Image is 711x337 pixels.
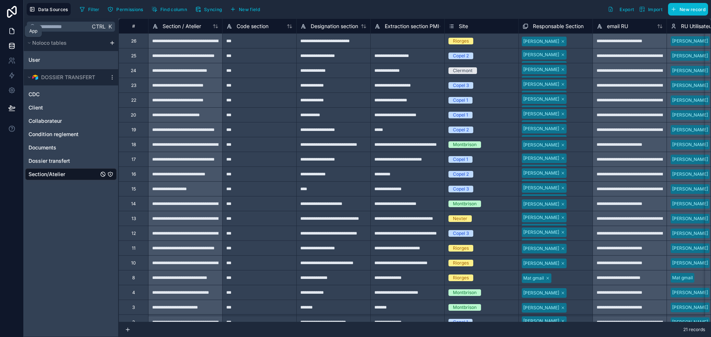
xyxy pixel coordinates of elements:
[523,122,559,128] div: [PERSON_NAME]
[637,3,665,16] button: Import
[523,240,559,247] div: [PERSON_NAME]
[132,245,136,251] div: 11
[523,304,559,311] div: [PERSON_NAME]
[453,274,469,281] div: Riorges
[680,7,705,12] span: New record
[131,82,136,88] div: 23
[131,171,136,177] div: 16
[204,7,222,12] span: Syncing
[523,196,559,202] div: [PERSON_NAME]
[124,23,143,29] div: #
[523,185,559,191] div: [PERSON_NAME]
[160,7,187,12] span: Find column
[523,66,559,73] div: [PERSON_NAME]
[523,170,559,176] div: [PERSON_NAME]
[193,4,227,15] a: Syncing
[239,7,260,12] span: New field
[131,127,136,133] div: 19
[523,260,559,267] div: [PERSON_NAME]
[131,68,136,74] div: 24
[523,225,559,232] div: [PERSON_NAME]
[149,4,190,15] button: Find column
[77,4,102,15] button: Filter
[27,3,71,16] button: Data Sources
[453,200,477,207] div: Montbrison
[523,201,559,208] div: [PERSON_NAME]
[668,3,708,16] button: New record
[132,304,135,310] div: 3
[453,82,469,89] div: Copel 3
[523,107,559,114] div: [PERSON_NAME]
[91,22,106,31] span: Ctrl
[107,24,113,29] span: K
[453,304,477,311] div: Montbrison
[453,289,477,296] div: Montbrison
[453,112,468,118] div: Copel 1
[453,245,469,252] div: Riorges
[88,7,100,12] span: Filter
[523,81,559,88] div: [PERSON_NAME]
[620,7,634,12] span: Export
[533,23,584,30] span: Responsable Section
[523,155,559,162] div: [PERSON_NAME]
[523,318,559,324] div: [PERSON_NAME]
[665,3,708,16] a: New record
[523,181,559,188] div: [PERSON_NAME]
[453,53,469,59] div: Copel 2
[453,230,469,237] div: Copel 3
[523,245,559,252] div: [PERSON_NAME]
[116,7,143,12] span: Permissions
[607,23,628,30] span: email RU
[648,7,662,12] span: Import
[523,51,559,58] div: [PERSON_NAME]
[523,166,559,173] div: [PERSON_NAME]
[453,127,469,133] div: Copel 2
[131,216,136,222] div: 13
[523,125,559,132] div: [PERSON_NAME]
[29,28,37,34] div: App
[105,4,146,15] button: Permissions
[453,260,469,266] div: Riorges
[453,141,477,148] div: Montbrison
[605,3,637,16] button: Export
[523,275,544,282] div: Mat gmail
[132,319,135,325] div: 2
[163,23,201,30] span: Section / Atelier
[453,215,467,222] div: Nexter
[131,260,136,266] div: 10
[132,275,135,281] div: 8
[131,201,136,207] div: 14
[131,142,136,148] div: 18
[227,4,263,15] button: New field
[132,290,135,296] div: 4
[523,229,559,236] div: [PERSON_NAME]
[453,319,468,326] div: Copel 1
[523,77,559,84] div: [PERSON_NAME]
[523,290,559,296] div: [PERSON_NAME]
[131,186,136,192] div: 15
[385,23,439,30] span: Extraction section PMI
[523,111,559,117] div: [PERSON_NAME]
[105,4,148,15] a: Permissions
[453,67,473,74] div: Clermont
[523,63,559,69] div: [PERSON_NAME]
[523,142,559,148] div: [PERSON_NAME]
[453,156,468,163] div: Copel 1
[131,53,136,59] div: 25
[131,112,136,118] div: 20
[453,171,469,178] div: Copel 2
[311,23,358,30] span: Designation section
[523,38,559,45] div: [PERSON_NAME]
[453,186,469,192] div: Copel 3
[683,327,705,333] span: 21 records
[237,23,268,30] span: Code section
[38,7,68,12] span: Data Sources
[131,38,136,44] div: 26
[453,38,469,44] div: Riorges
[453,97,468,104] div: Copel 1
[131,230,136,236] div: 12
[131,156,136,162] div: 17
[523,92,559,99] div: [PERSON_NAME]
[131,97,136,103] div: 22
[523,137,559,143] div: [PERSON_NAME]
